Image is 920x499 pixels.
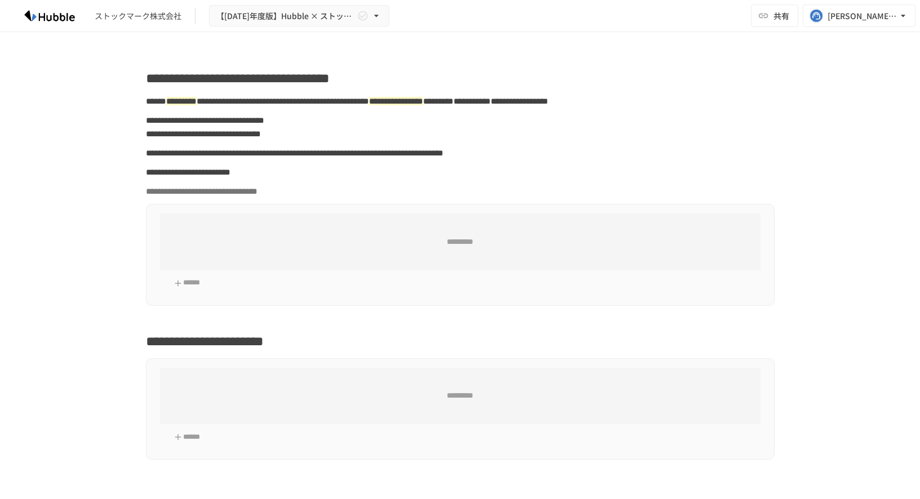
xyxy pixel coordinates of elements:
span: 共有 [774,10,789,22]
span: 【[DATE]年度版】Hubble × ストックマーク株式会社様 オンボーディングプロジェクト [216,9,355,23]
div: ストックマーク株式会社 [95,10,181,22]
img: HzDRNkGCf7KYO4GfwKnzITak6oVsp5RHeZBEM1dQFiQ [14,7,86,25]
button: 共有 [751,5,798,27]
div: [PERSON_NAME][EMAIL_ADDRESS][DOMAIN_NAME] [828,9,897,23]
button: 【[DATE]年度版】Hubble × ストックマーク株式会社様 オンボーディングプロジェクト [209,5,389,27]
button: [PERSON_NAME][EMAIL_ADDRESS][DOMAIN_NAME] [803,5,915,27]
